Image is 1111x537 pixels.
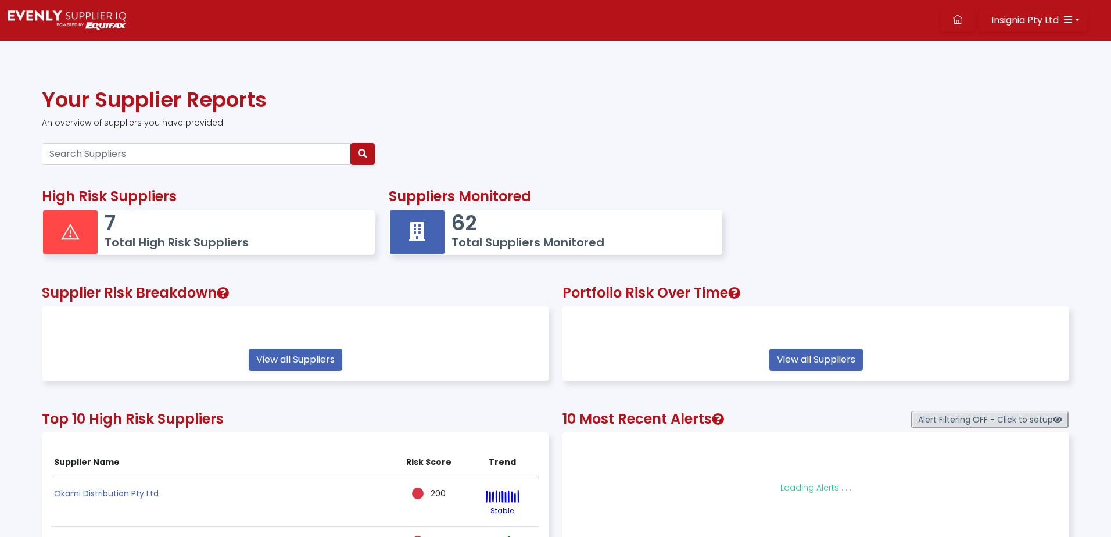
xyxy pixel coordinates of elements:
[991,13,1059,27] span: Insignia Pty Ltd
[249,349,342,371] a: View all Suppliers
[590,482,1042,494] p: Loading Alerts . . .
[465,447,539,478] th: Trend
[52,447,393,478] th: Supplier Name
[393,447,466,478] th: Risk Score
[979,9,1087,31] button: Insignia Pty Ltd
[42,411,549,428] h2: Top 10 High Risk Suppliers
[911,411,1069,428] span: Alert Filtering OFF - Click to setup
[485,489,519,503] img: stable.75ddb8f0.svg
[490,506,514,515] small: Stable
[54,488,159,499] a: Okami Distribution Pty Ltd
[562,411,1069,428] h2: 10 Most Recent Alerts
[769,349,863,371] a: View all Suppliers
[8,10,126,30] img: Supply Predict
[431,488,446,499] span: 200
